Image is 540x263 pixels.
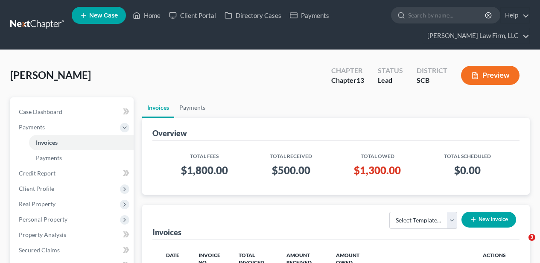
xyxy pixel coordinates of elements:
span: Personal Property [19,216,67,223]
div: District [417,66,447,76]
span: 13 [356,76,364,84]
h3: $0.00 [429,164,506,177]
span: Client Profile [19,185,54,192]
th: Total Owed [333,148,423,160]
a: Invoices [29,135,134,150]
div: Lead [378,76,403,85]
a: Payments [174,97,210,118]
iframe: Intercom live chat [511,234,531,254]
a: Home [128,8,165,23]
a: Credit Report [12,166,134,181]
a: Client Portal [165,8,220,23]
th: Total Fees [159,148,249,160]
th: Total Scheduled [423,148,513,160]
span: Payments [36,154,62,161]
button: New Invoice [461,212,516,228]
h3: $500.00 [256,164,326,177]
div: Invoices [152,227,181,237]
span: Payments [19,123,45,131]
div: Chapter [331,66,364,76]
a: Case Dashboard [12,104,134,120]
span: Real Property [19,200,55,207]
h3: $1,300.00 [339,164,416,177]
div: Chapter [331,76,364,85]
a: Payments [286,8,333,23]
a: Payments [29,150,134,166]
a: Secured Claims [12,243,134,258]
a: Property Analysis [12,227,134,243]
div: Overview [152,128,187,138]
input: Search by name... [408,7,486,23]
button: Preview [461,66,520,85]
div: SCB [417,76,447,85]
span: Credit Report [19,169,55,177]
a: Invoices [142,97,174,118]
span: Invoices [36,139,58,146]
h3: $1,800.00 [166,164,242,177]
span: [PERSON_NAME] [10,69,91,81]
span: 3 [528,234,535,241]
a: [PERSON_NAME] Law Firm, LLC [423,28,529,44]
th: Total Received [249,148,333,160]
a: Directory Cases [220,8,286,23]
span: Secured Claims [19,246,60,254]
div: Status [378,66,403,76]
a: Help [501,8,529,23]
span: Property Analysis [19,231,66,238]
span: New Case [89,12,118,19]
span: Case Dashboard [19,108,62,115]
